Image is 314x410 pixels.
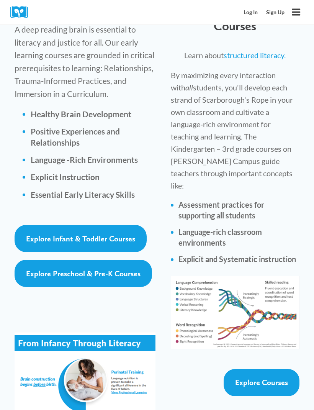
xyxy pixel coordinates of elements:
a: Explore Preschool & Pre-K Courses [15,260,152,287]
i: all [185,83,193,92]
a: Log In [240,5,262,20]
span: Kindergarten-3rd grade Courses [173,3,297,33]
img: Cox Campus [10,6,33,18]
p: Learn about [171,49,299,61]
strong: Explicit and Systematic instruction [178,254,296,264]
p: By maximizing every interaction with students, you'll develop each strand of Scarborough's Rope i... [171,69,299,192]
b: Explicit Instruction [31,172,100,182]
b: Language -Rich Environments [31,155,138,164]
span: Explore Infant & Toddler Courses [26,234,135,243]
p: A deep reading brain is essential to literacy and justice for all. Our early learning courses are... [15,23,155,100]
a: structured literacy. [224,51,286,60]
span: Explore Preschool & Pre-K Courses [26,269,141,278]
a: Explore Infant & Toddler Courses [15,225,147,252]
strong: Assessment practices for supporting all students [178,200,264,220]
b: Positive Experiences and Relationships [31,126,120,147]
b: Essential Early Literacy Skills [31,190,135,199]
button: Open menu [289,5,304,20]
strong: Healthy Brain Development [31,109,131,119]
a: Explore Courses [224,369,299,396]
a: Sign Up [262,5,289,20]
img: Diagram of Scarborough's Rope [171,276,299,349]
nav: Secondary Mobile Navigation [240,5,289,20]
span: Explore Courses [235,378,288,387]
strong: Language-rich classroom environments [178,227,262,247]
